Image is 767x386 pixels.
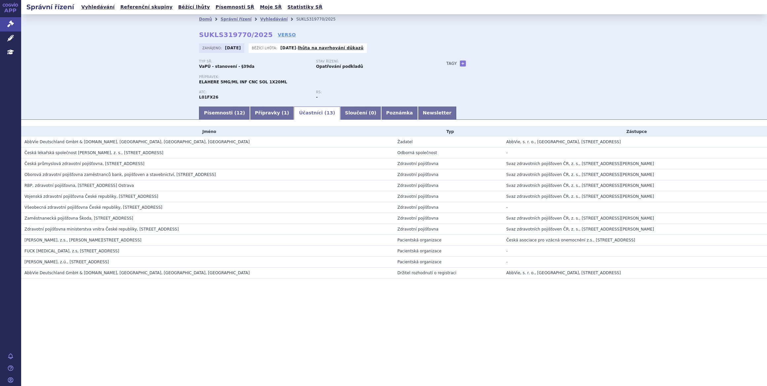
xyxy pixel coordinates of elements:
[236,110,243,115] span: 12
[199,60,309,64] p: Typ SŘ:
[202,45,223,51] span: Zahájeno:
[397,260,441,264] span: Pacientská organizace
[24,161,144,166] span: Česká průmyslová zdravotní pojišťovna, Jeremenkova 161/11, Ostrava - Vítkovice
[79,3,117,12] a: Vyhledávání
[316,60,426,64] p: Stav řízení:
[506,161,654,166] span: Svaz zdravotních pojišťoven ČR, z. s., [STREET_ADDRESS][PERSON_NAME]
[225,46,241,50] strong: [DATE]
[506,140,621,144] span: AbbVie, s. r. o., [GEOGRAPHIC_DATA], [STREET_ADDRESS]
[252,45,279,51] span: Běžící lhůta:
[446,60,457,67] h3: Tagy
[397,271,456,275] span: Držitel rozhodnutí o registraci
[24,238,141,242] span: Amelie, z.s., Šaldova 337/15, Praha Karlín, CZ
[118,3,175,12] a: Referenční skupiny
[199,31,273,39] strong: SUKLS319770/2025
[506,172,654,177] span: Svaz zdravotních pojišťoven ČR, z. s., [STREET_ADDRESS][PERSON_NAME]
[24,216,133,221] span: Zaměstnanecká pojišťovna Škoda, Husova 302, Mladá Boleslav
[280,45,364,51] p: -
[397,172,438,177] span: Zdravotní pojišťovna
[397,216,438,221] span: Zdravotní pojišťovna
[506,271,621,275] span: AbbVie, s. r. o., [GEOGRAPHIC_DATA], [STREET_ADDRESS]
[24,150,163,155] span: Česká lékařská společnost Jana Evangelisty Purkyně, z. s., Sokolská 490/31, Praha
[24,260,109,264] span: Veronica, z.ú., Na Folimance 2155/15, Praha 2 - Vinohrady, CZ
[24,140,250,144] span: AbbVie Deutschland GmbH & Co.KG, Knollstrasse, Ludwigshafen, DE
[199,75,433,79] p: Přípravek:
[221,17,252,21] a: Správní řízení
[260,17,288,21] a: Vyhledávání
[503,127,767,137] th: Zástupce
[285,3,324,12] a: Statistiky SŘ
[506,150,507,155] span: -
[506,238,635,242] span: Česká asociace pro vzácná onemocnění z.s., [STREET_ADDRESS]
[294,107,340,120] a: Účastníci (13)
[397,161,438,166] span: Zdravotní pojišťovna
[24,194,158,199] span: Vojenská zdravotní pojišťovna České republiky, Drahobejlova 1404/4, Praha 9
[327,110,333,115] span: 13
[298,46,364,50] a: lhůta na navrhování důkazů
[460,61,466,66] a: +
[199,80,287,84] span: ELAHERE 5MG/ML INF CNC SOL 1X20ML
[24,183,134,188] span: RBP, zdravotní pojišťovna, Michálkovická 967/108, Slezská Ostrava
[418,107,457,120] a: Newsletter
[316,90,426,94] p: RS:
[199,107,250,120] a: Písemnosti (12)
[316,95,318,100] strong: -
[24,172,216,177] span: Oborová zdravotní pojišťovna zaměstnanců bank, pojišťoven a stavebnictví, Roškotova 1225/1, Praha 4
[250,107,294,120] a: Přípravky (1)
[340,107,381,120] a: Sloučení (0)
[176,3,212,12] a: Běžící lhůty
[21,2,79,12] h2: Správní řízení
[506,205,507,210] span: -
[278,31,296,38] a: VERSO
[506,227,654,232] span: Svaz zdravotních pojišťoven ČR, z. s., [STREET_ADDRESS][PERSON_NAME]
[397,227,438,232] span: Zdravotní pojišťovna
[381,107,418,120] a: Poznámka
[506,249,507,253] span: -
[397,194,438,199] span: Zdravotní pojišťovna
[397,140,413,144] span: Žadatel
[397,150,437,155] span: Odborná společnost
[284,110,287,115] span: 1
[24,249,119,253] span: FUCK CANCER, z.s, Hradčanské náměstí 61/11, Praha 1, CZ
[394,127,503,137] th: Typ
[397,183,438,188] span: Zdravotní pojišťovna
[397,205,438,210] span: Zdravotní pojišťovna
[296,14,344,24] li: SUKLS319770/2025
[24,227,179,232] span: Zdravotní pojišťovna ministerstva vnitra České republiky, Vinohradská 2577/178, Praha 3 - Vinohra...
[316,64,363,69] strong: Opatřování podkladů
[371,110,374,115] span: 0
[199,64,255,69] strong: VaPÚ - stanovení - §39da
[199,90,309,94] p: ATC:
[258,3,284,12] a: Moje SŘ
[506,194,654,199] span: Svaz zdravotních pojišťoven ČR, z. s., [STREET_ADDRESS][PERSON_NAME]
[199,17,212,21] a: Domů
[397,238,441,242] span: Pacientská organizace
[506,216,654,221] span: Svaz zdravotních pojišťoven ČR, z. s., [STREET_ADDRESS][PERSON_NAME]
[199,95,219,100] strong: MIRVETUXIMAB SORAVTANSIN
[397,249,441,253] span: Pacientská organizace
[21,127,394,137] th: Jméno
[24,271,250,275] span: AbbVie Deutschland GmbH & Co.KG, Knollstrasse, Ludwigshafen, DE
[506,183,654,188] span: Svaz zdravotních pojišťoven ČR, z. s., [STREET_ADDRESS][PERSON_NAME]
[24,205,162,210] span: Všeobecná zdravotní pojišťovna České republiky, Orlická 2020/4, Praha 3
[506,260,507,264] span: -
[280,46,296,50] strong: [DATE]
[214,3,256,12] a: Písemnosti SŘ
